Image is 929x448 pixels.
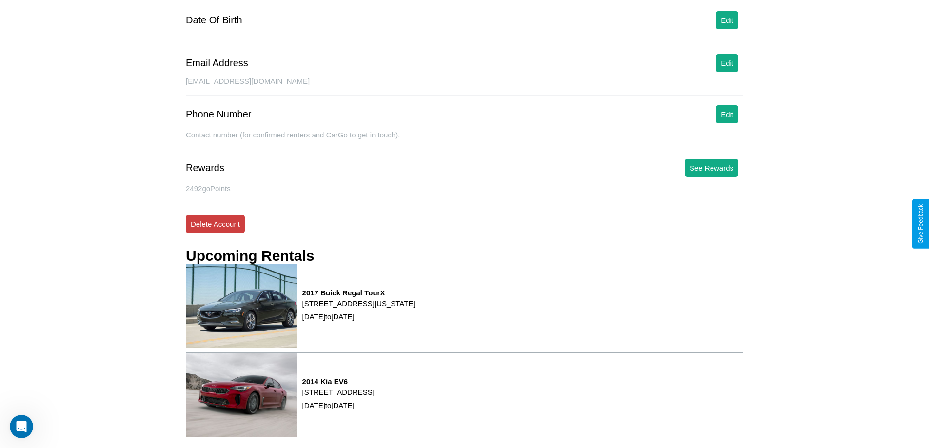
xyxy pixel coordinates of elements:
[186,162,224,174] div: Rewards
[186,109,252,120] div: Phone Number
[186,353,297,436] img: rental
[302,386,375,399] p: [STREET_ADDRESS]
[302,297,415,310] p: [STREET_ADDRESS][US_STATE]
[186,264,297,348] img: rental
[302,377,375,386] h3: 2014 Kia EV6
[186,248,314,264] h3: Upcoming Rentals
[186,77,743,96] div: [EMAIL_ADDRESS][DOMAIN_NAME]
[716,105,738,123] button: Edit
[917,204,924,244] div: Give Feedback
[186,131,743,149] div: Contact number (for confirmed renters and CarGo to get in touch).
[302,310,415,323] p: [DATE] to [DATE]
[186,215,245,233] button: Delete Account
[186,182,743,195] p: 2492 goPoints
[302,399,375,412] p: [DATE] to [DATE]
[10,415,33,438] iframe: Intercom live chat
[716,11,738,29] button: Edit
[186,15,242,26] div: Date Of Birth
[302,289,415,297] h3: 2017 Buick Regal TourX
[186,58,248,69] div: Email Address
[716,54,738,72] button: Edit
[685,159,738,177] button: See Rewards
